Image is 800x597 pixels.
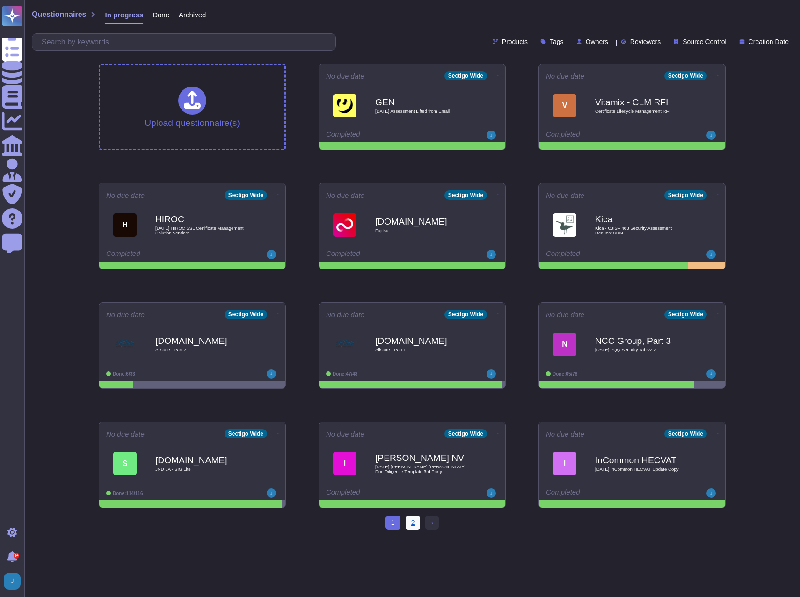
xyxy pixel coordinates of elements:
[406,516,421,530] a: 2
[546,488,661,498] div: Completed
[706,250,716,259] img: user
[595,215,689,224] b: Kica
[595,348,689,352] span: [DATE] PQQ Security Tab v2.2
[550,38,564,45] span: Tags
[106,250,221,259] div: Completed
[333,333,356,356] img: Logo
[546,430,584,437] span: No due date
[37,34,335,50] input: Search by keywords
[333,371,357,377] span: Done: 47/48
[225,429,267,438] div: Sectigo Wide
[546,192,584,199] span: No due date
[113,213,137,237] div: H
[444,429,487,438] div: Sectigo Wide
[553,213,576,237] img: Logo
[706,369,716,379] img: user
[155,348,249,352] span: Allstate - Part 2
[595,456,689,465] b: InCommon HECVAT
[155,336,249,345] b: [DOMAIN_NAME]
[145,87,240,127] div: Upload questionnaire(s)
[630,38,661,45] span: Reviewers
[664,71,707,80] div: Sectigo Wide
[155,215,249,224] b: HIROC
[706,131,716,140] img: user
[375,228,469,233] span: Fujitsu
[326,250,441,259] div: Completed
[546,311,584,318] span: No due date
[375,109,469,114] span: [DATE] Assessment Lifted from Email
[595,336,689,345] b: NCC Group, Part 3
[267,488,276,498] img: user
[385,516,400,530] span: 1
[502,38,528,45] span: Products
[375,98,469,107] b: GEN
[105,11,143,18] span: In progress
[664,310,707,319] div: Sectigo Wide
[749,38,789,45] span: Creation Date
[333,94,356,117] img: Logo
[333,213,356,237] img: Logo
[553,333,576,356] div: N
[326,192,364,199] span: No due date
[487,250,496,259] img: user
[375,336,469,345] b: [DOMAIN_NAME]
[444,310,487,319] div: Sectigo Wide
[155,467,249,472] span: JND LA - SIG Lite
[326,430,364,437] span: No due date
[683,38,726,45] span: Source Control
[326,488,441,498] div: Completed
[32,11,86,18] span: Questionnaires
[267,250,276,259] img: user
[586,38,608,45] span: Owners
[553,452,576,475] div: I
[155,456,249,465] b: [DOMAIN_NAME]
[553,94,576,117] div: V
[487,488,496,498] img: user
[106,311,145,318] span: No due date
[113,452,137,475] div: S
[375,453,469,462] b: [PERSON_NAME] NV
[375,348,469,352] span: Allstate - Part 1
[333,452,356,475] div: I
[444,71,487,80] div: Sectigo Wide
[595,98,689,107] b: Vitamix - CLM RFI
[706,488,716,498] img: user
[225,310,267,319] div: Sectigo Wide
[225,190,267,200] div: Sectigo Wide
[595,467,689,472] span: [DATE] InCommon HECVAT Update Copy
[179,11,206,18] span: Archived
[113,491,143,496] span: Done: 114/116
[113,371,135,377] span: Done: 6/33
[664,190,707,200] div: Sectigo Wide
[664,429,707,438] div: Sectigo Wide
[444,190,487,200] div: Sectigo Wide
[375,465,469,473] span: [DATE] [PERSON_NAME] [PERSON_NAME] Due Diligence Template 3rd Party
[431,519,433,526] span: ›
[113,333,137,356] img: Logo
[326,73,364,80] span: No due date
[487,369,496,379] img: user
[153,11,169,18] span: Done
[4,573,21,590] img: user
[546,131,661,140] div: Completed
[326,131,441,140] div: Completed
[595,109,689,114] span: Certificate Lifecycle Management RFI
[546,250,661,259] div: Completed
[326,311,364,318] span: No due date
[546,73,584,80] span: No due date
[553,371,577,377] span: Done: 65/78
[487,131,496,140] img: user
[155,226,249,235] span: [DATE] HIROC SSL Certificate Management Solution Vendors
[375,217,469,226] b: [DOMAIN_NAME]
[2,571,27,591] button: user
[14,553,19,559] div: 9+
[106,192,145,199] span: No due date
[106,430,145,437] span: No due date
[267,369,276,379] img: user
[595,226,689,235] span: Kica - CJISF 403 Security Assessment Request SCM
